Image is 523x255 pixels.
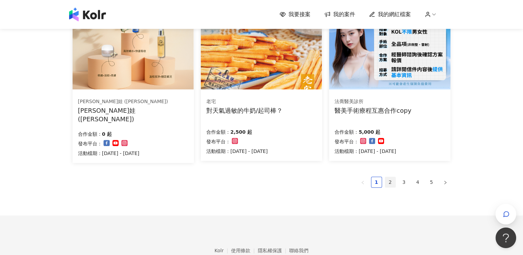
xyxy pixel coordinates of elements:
[206,147,268,155] p: 活動檔期：[DATE] - [DATE]
[371,177,382,187] a: 1
[231,248,258,253] a: 使用條款
[230,128,252,136] p: 2,500 起
[361,180,365,185] span: left
[413,177,423,187] a: 4
[495,228,516,248] iframe: Help Scout Beacon - Open
[399,177,410,188] li: 3
[288,11,310,18] span: 我要接案
[443,180,447,185] span: right
[378,11,411,18] span: 我的網紅檔案
[78,106,188,123] div: [PERSON_NAME]娃 ([PERSON_NAME])
[399,177,409,187] a: 3
[78,149,140,157] p: 活動檔期：[DATE] - [DATE]
[335,98,411,105] div: 法喬醫美診所
[385,177,395,187] a: 2
[102,130,112,138] p: 0 起
[206,106,283,115] div: 對天氣過敏的牛奶/起司棒？
[412,177,423,188] li: 4
[357,177,368,188] li: Previous Page
[78,98,188,105] div: [PERSON_NAME]娃 ([PERSON_NAME])
[69,8,106,21] img: logo
[280,11,310,18] a: 我要接案
[206,98,283,105] div: 老宅
[215,248,231,253] a: Kolr
[335,106,411,115] div: 醫美手術療程互惠合作copy
[359,128,380,136] p: 5,000 起
[206,137,230,146] p: 發布平台：
[335,147,396,155] p: 活動檔期：[DATE] - [DATE]
[440,177,451,188] li: Next Page
[335,137,359,146] p: 發布平台：
[335,128,359,136] p: 合作金額：
[426,177,437,188] li: 5
[357,177,368,188] button: left
[206,128,230,136] p: 合作金額：
[385,177,396,188] li: 2
[440,177,451,188] button: right
[78,140,102,148] p: 發布平台：
[426,177,437,187] a: 5
[289,248,308,253] a: 聯絡我們
[369,11,411,18] a: 我的網紅檔案
[333,11,355,18] span: 我的案件
[258,248,290,253] a: 隱私權保護
[78,130,102,138] p: 合作金額：
[371,177,382,188] li: 1
[324,11,355,18] a: 我的案件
